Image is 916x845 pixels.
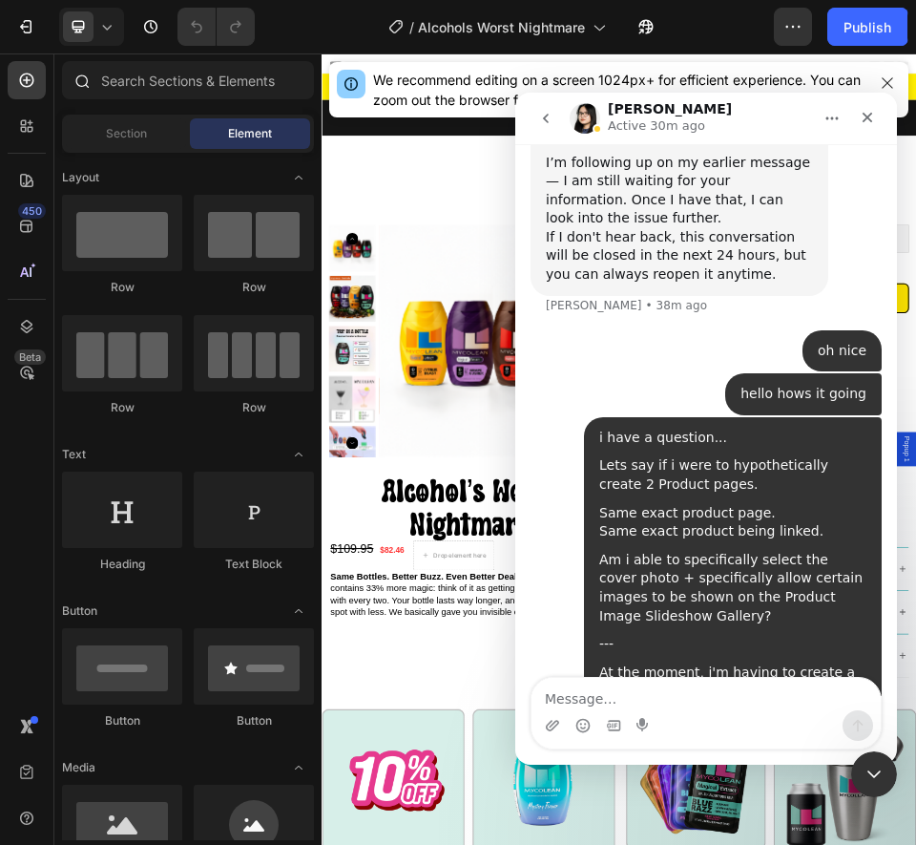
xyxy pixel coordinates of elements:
[403,55,742,72] strong: 🍄🍸 EXCLUSIVE CODE: WECANDOIT10 🍄🍸
[16,585,365,618] textarea: Message…
[91,625,106,641] button: Gif picker
[833,671,896,687] span: FREE gifts
[409,17,414,37] span: /
[283,162,314,193] span: Toggle open
[62,279,182,296] div: Row
[716,688,777,705] span: Discounts
[834,346,915,369] div: Shopify App
[16,784,272,800] strong: EXCLUSIVE CODE: WECANDOIT10
[84,458,351,533] div: Am i able to specifically select the cover photo + specifically allow certain images to be shown ...
[121,625,136,641] button: Start recording
[62,61,314,99] input: Search Sections & Elements
[69,325,366,657] div: i have a question...Lets say if i were to hypothetically create 2 Product pages.Same exact produc...
[106,125,147,142] span: Section
[283,752,314,783] span: Toggle open
[62,399,182,416] div: Row
[228,125,272,142] span: Element
[843,17,891,37] div: Publish
[18,203,46,219] div: 450
[283,439,314,470] span: Toggle open
[84,336,351,355] div: i have a question...
[62,602,97,620] span: Button
[60,625,75,641] button: Emoji picker
[454,276,569,309] img: gempages_512970537769632904-2ec63a24-fafc-4922-85ff-705b10d9340b.png
[404,272,438,313] p: 4.9
[194,556,314,573] div: Text Block
[194,712,314,729] div: Button
[62,759,95,776] span: Media
[84,364,351,401] div: Lets say if i were to hypothetically create 2 Product pages.
[62,712,182,729] div: Button
[194,399,314,416] div: Row
[15,325,366,680] div: user says…
[327,618,358,648] button: Send a message…
[84,571,351,645] div: At the moment, i'm having to create a new Product listing just to display a different Cover Photo...
[62,169,99,186] span: Layout
[84,542,351,561] div: ---
[851,751,897,797] iframe: Intercom live chat
[723,671,769,687] span: Loyalty
[373,70,866,110] div: We recommend editing on a screen 1024px+ for efficient experience. You can zoom out the browser f...
[620,569,755,584] span: Skip or cancel anytime
[30,625,45,641] button: Upload attachment
[828,688,901,705] span: (see below)
[827,8,907,46] button: Publish
[84,412,351,449] div: Same exact product page. Same exact product being linked.
[14,349,46,365] div: Beta
[418,17,585,37] span: Alcohols Worst Nightmare
[620,535,764,550] span: Never run out of product
[62,556,182,573] div: Heading
[585,272,741,313] p: (715 Reviews)
[177,8,255,46] div: Undo/Redo
[515,93,897,765] iframe: Intercom live chat
[62,446,86,463] span: Text
[283,596,314,626] span: Toggle open
[48,739,71,762] button: Carousel Next Arrow
[194,279,314,296] div: Row
[48,346,71,369] button: Carousel Back Arrow
[538,90,607,158] img: Section_1_SQUARE_MYCO_Logo_white.png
